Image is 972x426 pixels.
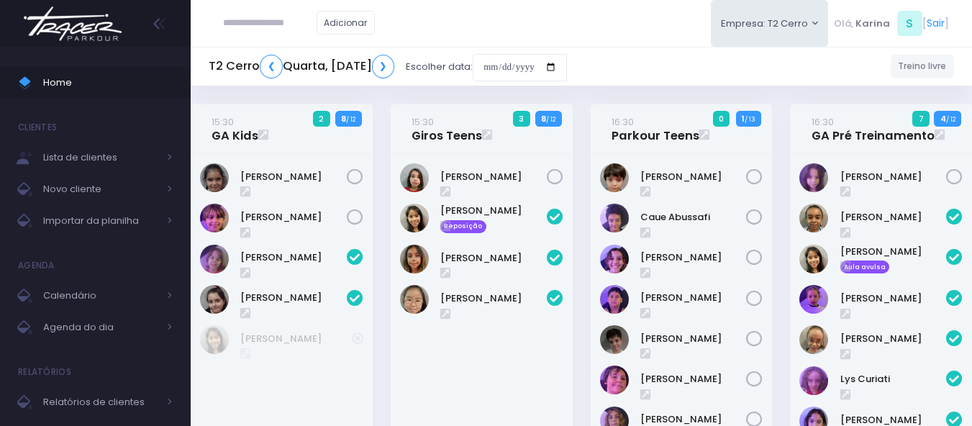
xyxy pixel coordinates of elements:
[400,163,429,192] img: Luana Beggs
[946,115,955,124] small: / 12
[200,245,229,273] img: Amora vizer cerqueira
[840,260,890,273] span: Aula avulsa
[799,204,828,232] img: Caroline Pacheco Duarte
[927,16,945,31] a: Sair
[600,204,629,232] img: Caue Abussafi
[600,366,629,394] img: Gabriel Leão
[812,114,935,143] a: 16:30GA Pré Treinamento
[840,210,947,225] a: [PERSON_NAME]
[745,115,755,124] small: / 13
[200,163,229,192] img: LAURA DA SILVA BORGES
[400,245,429,273] img: Marina Winck Arantes
[346,115,355,124] small: / 12
[600,163,629,192] img: Antônio Martins Marques
[600,285,629,314] img: Felipe Jorge Bittar Sousa
[440,204,547,218] a: [PERSON_NAME]
[200,285,229,314] img: Valentina Relvas Souza
[546,115,555,124] small: / 12
[200,325,229,354] img: Catharina Morais Ablas
[43,318,158,337] span: Agenda do dia
[513,111,530,127] span: 3
[828,7,954,40] div: [ ]
[742,113,745,124] strong: 1
[812,115,834,129] small: 16:30
[840,332,947,346] a: [PERSON_NAME]
[240,332,352,346] a: [PERSON_NAME]
[612,114,699,143] a: 16:30Parkour Teens
[212,114,258,143] a: 15:30GA Kids
[612,115,634,129] small: 16:30
[240,291,347,305] a: [PERSON_NAME]
[18,358,71,386] h4: Relatórios
[940,113,946,124] strong: 4
[840,245,947,259] a: [PERSON_NAME]
[713,111,730,127] span: 0
[640,170,747,184] a: [PERSON_NAME]
[640,250,747,265] a: [PERSON_NAME]
[891,55,955,78] a: Treino livre
[240,250,347,265] a: [PERSON_NAME]
[799,245,828,273] img: Catharina Morais Ablas
[440,291,547,306] a: [PERSON_NAME]
[43,286,158,305] span: Calendário
[440,220,486,233] span: Reposição
[840,170,947,184] a: [PERSON_NAME]
[200,204,229,232] img: Martina Bertoluci
[240,170,347,184] a: [PERSON_NAME]
[855,17,890,31] span: Karina
[640,291,747,305] a: [PERSON_NAME]
[18,113,57,142] h4: Clientes
[640,332,747,346] a: [PERSON_NAME]
[372,55,395,78] a: ❯
[209,50,567,83] div: Escolher data:
[341,113,346,124] strong: 8
[799,325,828,354] img: Julia Pacheco Duarte
[43,212,158,230] span: Importar da planilha
[209,55,394,78] h5: T2 Cerro Quarta, [DATE]
[600,245,629,273] img: Estela Nunes catto
[840,372,947,386] a: Lys Curiati
[799,366,828,395] img: Lys Curiati
[412,114,482,143] a: 15:30Giros Teens
[400,285,429,314] img: Natália Mie Sunami
[440,170,547,184] a: [PERSON_NAME]
[640,372,747,386] a: [PERSON_NAME]
[799,285,828,314] img: Isabella Rodrigues Tavares
[440,251,547,266] a: [PERSON_NAME]
[43,393,158,412] span: Relatórios de clientes
[43,73,173,92] span: Home
[260,55,283,78] a: ❮
[212,115,234,129] small: 15:30
[18,251,55,280] h4: Agenda
[541,113,546,124] strong: 8
[313,111,330,127] span: 2
[840,291,947,306] a: [PERSON_NAME]
[317,11,376,35] a: Adicionar
[640,210,747,225] a: Caue Abussafi
[412,115,434,129] small: 15:30
[834,17,853,31] span: Olá,
[43,180,158,199] span: Novo cliente
[897,11,922,36] span: S
[799,163,828,192] img: Maria Luísa lana lewin
[600,325,629,354] img: Gabriel Amaral Alves
[43,148,158,167] span: Lista de clientes
[912,111,930,127] span: 7
[240,210,347,225] a: [PERSON_NAME]
[400,204,429,232] img: Catharina Morais Ablas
